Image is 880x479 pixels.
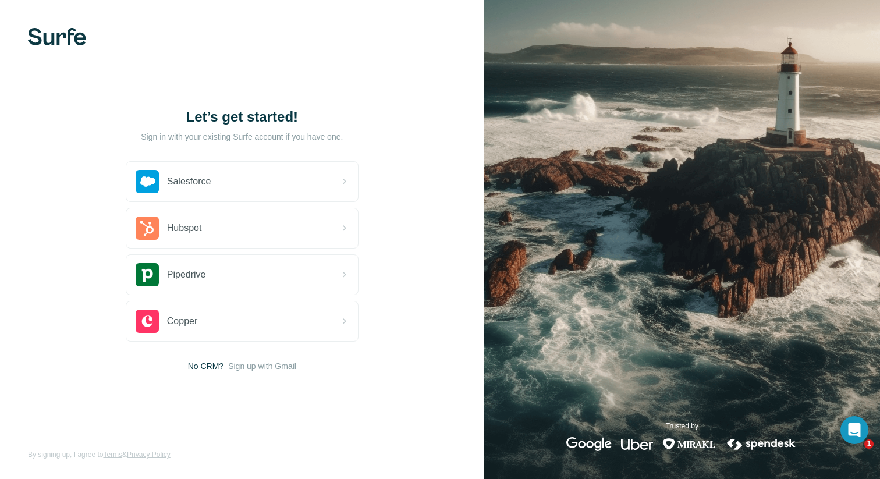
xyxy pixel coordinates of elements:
[228,360,296,372] button: Sign up with Gmail
[126,108,359,126] h1: Let’s get started!
[127,450,171,459] a: Privacy Policy
[167,175,211,189] span: Salesforce
[666,421,698,431] p: Trusted by
[840,439,868,467] iframe: Intercom live chat
[28,28,86,45] img: Surfe's logo
[28,449,171,460] span: By signing up, I agree to &
[167,314,197,328] span: Copper
[725,437,797,451] img: spendesk's logo
[188,360,223,372] span: No CRM?
[566,437,612,451] img: google's logo
[167,221,202,235] span: Hubspot
[621,437,653,451] img: uber's logo
[167,268,206,282] span: Pipedrive
[662,437,716,451] img: mirakl's logo
[136,310,159,333] img: copper's logo
[103,450,122,459] a: Terms
[840,416,868,444] div: Open Intercom Messenger
[141,131,343,143] p: Sign in with your existing Surfe account if you have one.
[136,217,159,240] img: hubspot's logo
[864,439,874,449] span: 1
[136,170,159,193] img: salesforce's logo
[136,263,159,286] img: pipedrive's logo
